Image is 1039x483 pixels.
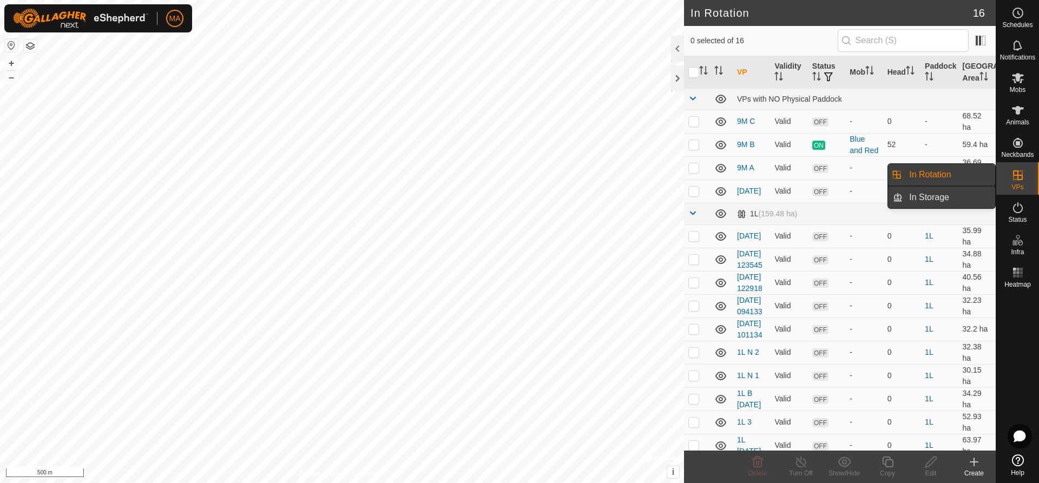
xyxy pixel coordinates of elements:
span: Animals [1006,119,1029,125]
span: OFF [812,372,828,381]
td: 36.69 ha [958,156,996,180]
span: VPs [1011,184,1023,190]
th: Head [883,56,920,89]
td: 0 [883,294,920,317]
td: 0 [883,364,920,387]
span: 0 selected of 16 [691,35,838,47]
span: Schedules [1002,22,1033,28]
a: 1L [925,348,933,356]
th: Status [808,56,845,89]
a: [DATE] [737,187,761,195]
td: 0 [883,411,920,434]
span: In Storage [909,191,949,204]
a: 1L 3 [737,418,752,426]
span: In Rotation [909,168,951,181]
td: - [920,133,958,156]
a: [DATE] 122918 [737,273,762,293]
td: Valid [770,180,807,203]
span: OFF [812,325,828,334]
a: 1L [925,441,933,449]
a: 1L [925,325,933,333]
a: 1L [925,255,933,263]
input: Search (S) [838,29,969,52]
p-sorticon: Activate to sort [714,68,723,76]
a: 1L [925,278,933,287]
p-sorticon: Activate to sort [774,74,783,82]
td: 0 [883,180,920,203]
td: Valid [770,317,807,341]
a: [DATE] 123545 [737,249,762,269]
td: 0 [883,248,920,271]
a: [DATE] 094133 [737,296,762,316]
span: 16 [973,5,985,21]
span: Infra [1011,249,1024,255]
div: - [850,370,878,381]
a: 1L [925,371,933,380]
td: 0 [883,110,920,133]
td: Valid [770,110,807,133]
div: - [850,347,878,358]
div: - [850,300,878,312]
p-sorticon: Activate to sort [906,68,915,76]
td: 0 [883,271,920,294]
span: OFF [812,348,828,358]
span: Help [1011,469,1024,476]
button: + [5,57,18,70]
a: 9M A [737,163,754,172]
p-sorticon: Activate to sort [865,68,874,76]
a: 9M C [737,117,755,125]
div: - [850,230,878,242]
span: MA [169,13,181,24]
span: OFF [812,255,828,264]
td: 0 [883,341,920,364]
td: 63.97 ha [958,434,996,457]
td: 35.99 ha [958,224,996,248]
a: In Storage [903,187,995,208]
p-sorticon: Activate to sort [925,74,933,82]
th: Mob [845,56,883,89]
span: ON [812,141,825,150]
img: Gallagher Logo [13,9,148,28]
a: 1L [925,418,933,426]
div: - [850,440,878,451]
p-sorticon: Activate to sort [699,68,708,76]
td: 32.23 ha [958,294,996,317]
button: i [667,466,679,478]
a: In Rotation [903,164,995,186]
p-sorticon: Activate to sort [979,74,988,82]
span: Heatmap [1004,281,1031,288]
a: 1L [DATE] [737,435,761,455]
span: OFF [812,441,828,451]
button: – [5,71,18,84]
span: OFF [812,395,828,404]
td: - [920,156,958,180]
td: Valid [770,224,807,248]
a: 1L N 2 [737,348,759,356]
td: Valid [770,271,807,294]
span: i [672,467,674,477]
li: In Storage [888,187,995,208]
td: Valid [770,364,807,387]
td: Valid [770,294,807,317]
a: 1L [925,231,933,240]
div: Blue and Red [850,134,878,156]
td: 30.15 ha [958,364,996,387]
td: Valid [770,411,807,434]
div: - [850,162,878,174]
td: Valid [770,156,807,180]
div: - [850,116,878,127]
td: Valid [770,341,807,364]
div: - [850,254,878,265]
a: Contact Us [353,469,385,479]
td: 0 [883,224,920,248]
button: Map Layers [24,39,37,52]
span: OFF [812,164,828,173]
a: [DATE] [737,231,761,240]
a: 1L [925,394,933,403]
span: OFF [812,302,828,311]
td: 68.52 ha [958,110,996,133]
td: 52 [883,133,920,156]
td: 34.29 ha [958,387,996,411]
div: - [850,393,878,405]
span: Mobs [1010,87,1025,93]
